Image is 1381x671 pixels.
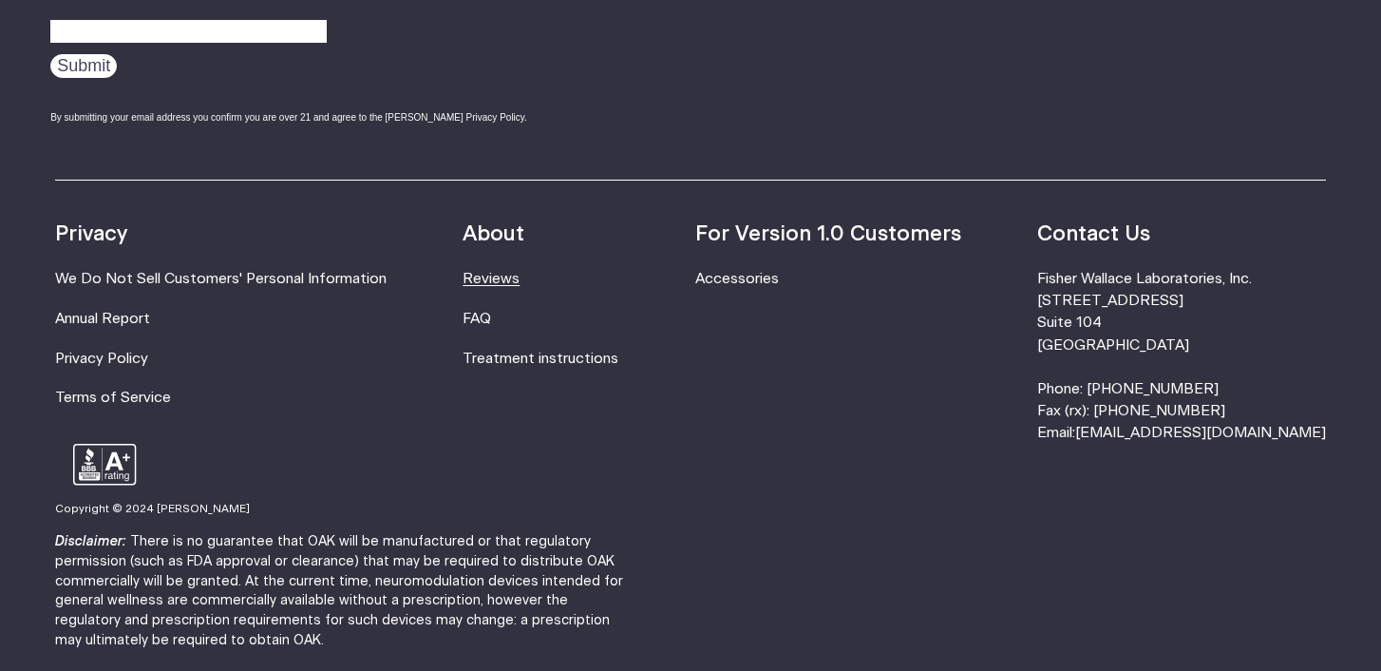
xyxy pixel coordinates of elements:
[695,272,779,286] a: Accessories
[1037,268,1326,444] li: Fisher Wallace Laboratories, Inc. [STREET_ADDRESS] Suite 104 [GEOGRAPHIC_DATA] Phone: [PHONE_NUMB...
[50,54,117,78] input: Submit
[55,352,148,366] a: Privacy Policy
[1075,426,1326,440] a: [EMAIL_ADDRESS][DOMAIN_NAME]
[1037,223,1150,244] strong: Contact Us
[55,532,636,651] p: There is no guarantee that OAK will be manufactured or that regulatory permission (such as FDA ap...
[55,391,171,405] a: Terms of Service
[695,223,961,244] strong: For Version 1.0 Customers
[463,223,524,244] strong: About
[50,110,587,125] div: By submitting your email address you confirm you are over 21 and agree to the [PERSON_NAME] Priva...
[55,223,127,244] strong: Privacy
[55,312,150,326] a: Annual Report
[55,535,126,548] strong: Disclaimer:
[463,272,520,286] a: Reviews
[463,312,491,326] a: FAQ
[55,272,387,286] a: We Do Not Sell Customers' Personal Information
[55,504,250,514] small: Copyright © 2024 [PERSON_NAME]
[463,352,618,366] a: Treatment instructions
